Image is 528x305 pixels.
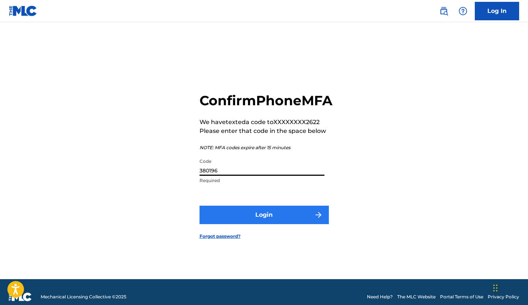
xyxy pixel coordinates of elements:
div: Help [456,4,470,18]
p: Required [200,177,324,184]
div: Drag [493,277,498,299]
a: Log In [475,2,519,20]
span: Mechanical Licensing Collective © 2025 [41,294,126,300]
p: NOTE: MFA codes expire after 15 minutes [200,144,333,151]
p: We have texted a code to XXXXXXXX2622 [200,118,333,127]
a: Need Help? [367,294,393,300]
a: Portal Terms of Use [440,294,483,300]
img: search [439,7,448,16]
img: logo [9,292,32,301]
a: Privacy Policy [488,294,519,300]
a: Forgot password? [200,233,241,240]
a: The MLC Website [397,294,436,300]
img: MLC Logo [9,6,37,16]
a: Public Search [436,4,451,18]
img: help [459,7,467,16]
iframe: Chat Widget [491,270,528,305]
button: Login [200,206,329,224]
h2: Confirm Phone MFA [200,92,333,109]
p: Please enter that code in the space below [200,127,333,136]
img: f7272a7cc735f4ea7f67.svg [314,210,323,219]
